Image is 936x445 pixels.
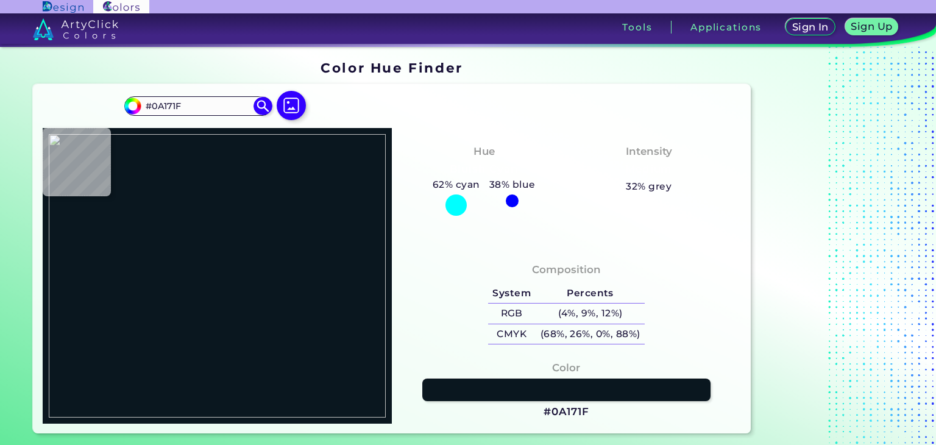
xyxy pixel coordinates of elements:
[488,283,536,304] h5: System
[536,304,645,324] h5: (4%, 9%, 12%)
[851,21,892,31] h5: Sign Up
[532,261,601,279] h4: Composition
[536,283,645,304] h5: Percents
[277,91,306,120] img: icon picture
[473,143,495,160] h4: Hue
[253,97,272,115] img: icon search
[792,22,829,32] h5: Sign In
[622,23,652,32] h3: Tools
[626,143,672,160] h4: Intensity
[785,18,835,35] a: Sign In
[690,23,762,32] h3: Applications
[536,324,645,344] h5: (68%, 26%, 0%, 88%)
[488,324,536,344] h5: CMYK
[321,59,463,77] h1: Color Hue Finder
[484,177,540,193] h5: 38% blue
[626,179,672,194] h5: 32% grey
[544,405,589,419] h3: #0A171F
[488,304,536,324] h5: RGB
[428,177,484,193] h5: 62% cyan
[756,55,908,438] iframe: Advertisement
[33,18,119,40] img: logo_artyclick_colors_white.svg
[620,162,678,177] h3: Medium
[552,359,580,377] h4: Color
[845,18,899,35] a: Sign Up
[444,162,523,177] h3: Bluish Cyan
[49,134,386,418] img: 60b3a0e2-96b2-4f95-adeb-a5946625c0ef
[43,1,83,13] img: ArtyClick Design logo
[141,98,255,115] input: type color..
